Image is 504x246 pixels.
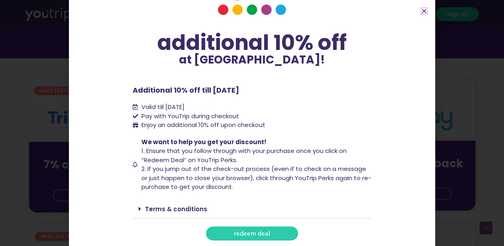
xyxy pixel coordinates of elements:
[141,165,371,191] span: 2. If you jump out of the check-out process (even if to check on a message or just happen to clos...
[133,200,372,218] div: Terms & conditions
[139,103,184,112] span: Valid till [DATE]
[234,230,270,236] span: redeem deal
[133,54,372,65] p: at [GEOGRAPHIC_DATA]!
[141,138,266,146] span: We want to help you get your discount!
[145,205,207,213] a: Terms & conditions
[139,112,239,121] span: Pay with YouTrip during checkout
[141,147,347,164] span: 1. Ensure that you follow through with your purchase once you click on “Redeem Deal” on YouTrip P...
[421,8,427,14] a: Close
[206,226,298,240] a: redeem deal
[133,85,372,95] p: Additional 10% off till [DATE]
[141,121,265,129] span: Enjoy an additional 10% off upon checkout
[133,31,372,54] div: additional 10% off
